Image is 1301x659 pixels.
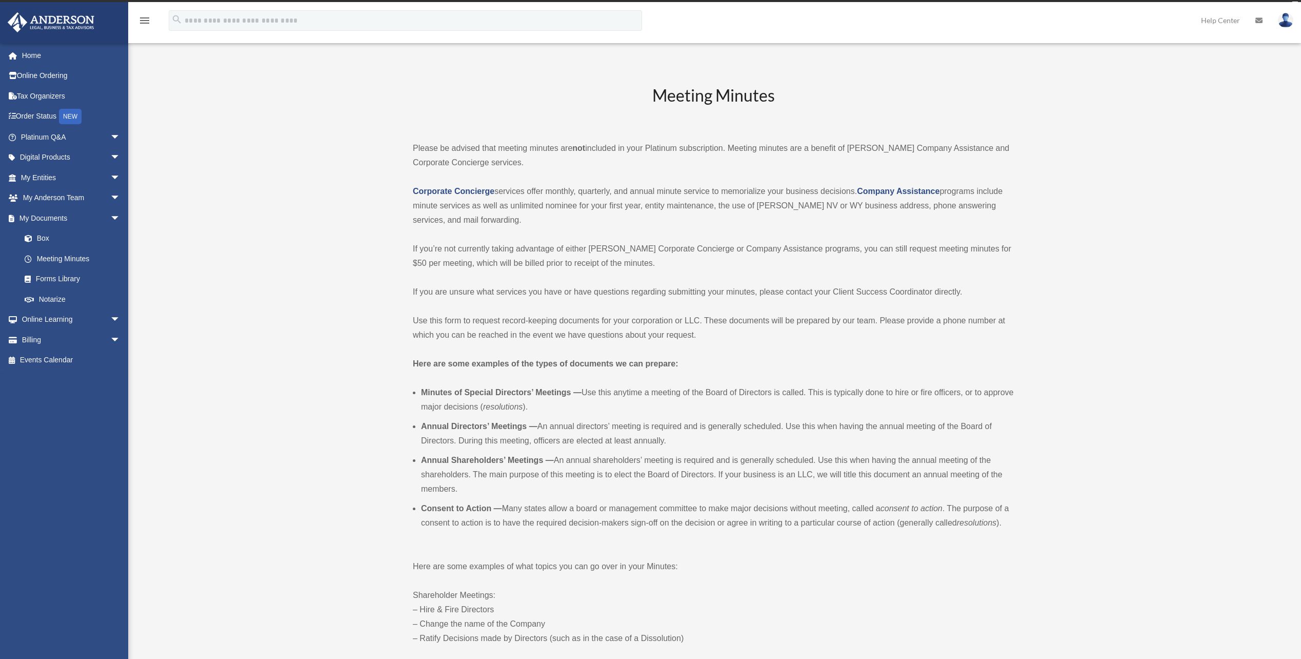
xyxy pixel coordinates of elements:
[7,309,136,330] a: Online Learningarrow_drop_down
[110,167,131,188] span: arrow_drop_down
[110,147,131,168] span: arrow_drop_down
[421,419,1014,448] li: An annual directors’ meeting is required and is generally scheduled. Use this when having the ann...
[421,453,1014,496] li: An annual shareholders’ meeting is required and is generally scheduled. Use this when having the ...
[7,350,136,371] a: Events Calendar
[880,504,918,513] em: consent to
[421,388,582,397] b: Minutes of Special Directors’ Meetings —
[110,127,131,148] span: arrow_drop_down
[7,329,136,350] a: Billingarrow_drop_down
[110,309,131,331] span: arrow_drop_down
[421,385,1014,414] li: Use this anytime a meeting of the Board of Directors is called. This is typically done to hire or...
[413,242,1014,270] p: If you’re not currently taking advantage of either [PERSON_NAME] Corporate Concierge or Company A...
[483,402,523,411] em: resolutions
[572,144,585,152] strong: not
[110,208,131,229] span: arrow_drop_down
[7,167,136,188] a: My Entitiesarrow_drop_down
[857,187,939,196] a: Company Assistance
[413,184,1014,227] p: services offer monthly, quarterly, and annual minute service to memorialize your business decisio...
[7,45,136,66] a: Home
[413,588,1014,646] p: Shareholder Meetings: – Hire & Fire Directors – Change the name of the Company – Ratify Decisions...
[14,228,136,249] a: Box
[7,66,136,86] a: Online Ordering
[14,289,136,309] a: Notarize
[413,559,1014,574] p: Here are some examples of what topics you can go over in your Minutes:
[413,141,1014,170] p: Please be advised that meeting minutes are included in your Platinum subscription. Meeting minute...
[413,285,1014,299] p: If you are unsure what services you have or have questions regarding submitting your minutes, ple...
[920,504,943,513] em: action
[7,147,136,168] a: Digital Productsarrow_drop_down
[413,314,1014,342] p: Use this form to request record-keeping documents for your corporation or LLC. These documents wi...
[5,12,97,32] img: Anderson Advisors Platinum Portal
[7,127,136,147] a: Platinum Q&Aarrow_drop_down
[413,187,494,196] a: Corporate Concierge
[421,501,1014,530] li: Many states allow a board or management committee to make major decisions without meeting, called...
[14,269,136,289] a: Forms Library
[1292,2,1298,8] div: close
[421,456,554,464] b: Annual Shareholders’ Meetings —
[138,14,151,27] i: menu
[138,18,151,27] a: menu
[421,422,537,431] b: Annual Directors’ Meetings —
[7,208,136,228] a: My Documentsarrow_drop_down
[110,329,131,351] span: arrow_drop_down
[413,359,678,368] strong: Here are some examples of the types of documents we can prepare:
[110,188,131,209] span: arrow_drop_down
[7,86,136,106] a: Tax Organizers
[7,188,136,208] a: My Anderson Teamarrow_drop_down
[7,106,136,127] a: Order StatusNEW
[59,109,82,124] div: NEW
[957,518,996,527] em: resolutions
[171,14,183,25] i: search
[413,84,1014,127] h2: Meeting Minutes
[1278,13,1293,28] img: User Pic
[14,248,131,269] a: Meeting Minutes
[421,504,502,513] b: Consent to Action —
